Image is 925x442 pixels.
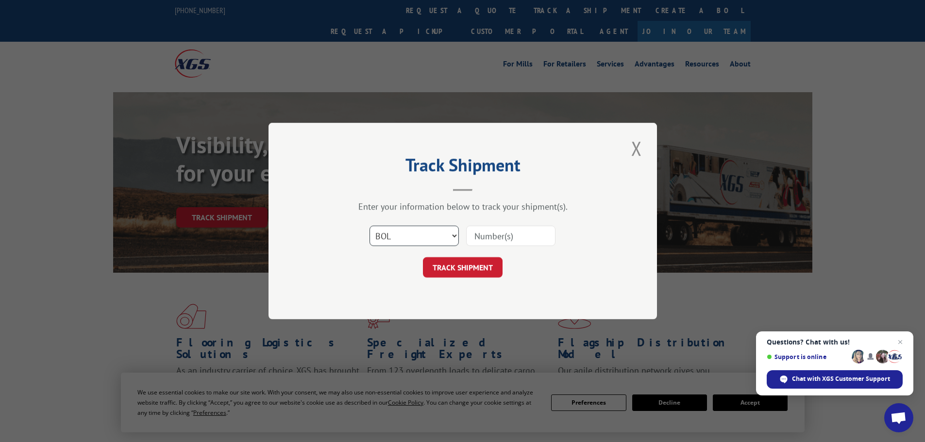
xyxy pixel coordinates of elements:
[423,257,503,278] button: TRACK SHIPMENT
[466,226,555,246] input: Number(s)
[792,375,890,383] span: Chat with XGS Customer Support
[767,370,903,389] span: Chat with XGS Customer Support
[317,158,608,177] h2: Track Shipment
[884,403,913,432] a: Open chat
[628,135,645,162] button: Close modal
[767,353,848,360] span: Support is online
[767,338,903,346] span: Questions? Chat with us!
[317,201,608,212] div: Enter your information below to track your shipment(s).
